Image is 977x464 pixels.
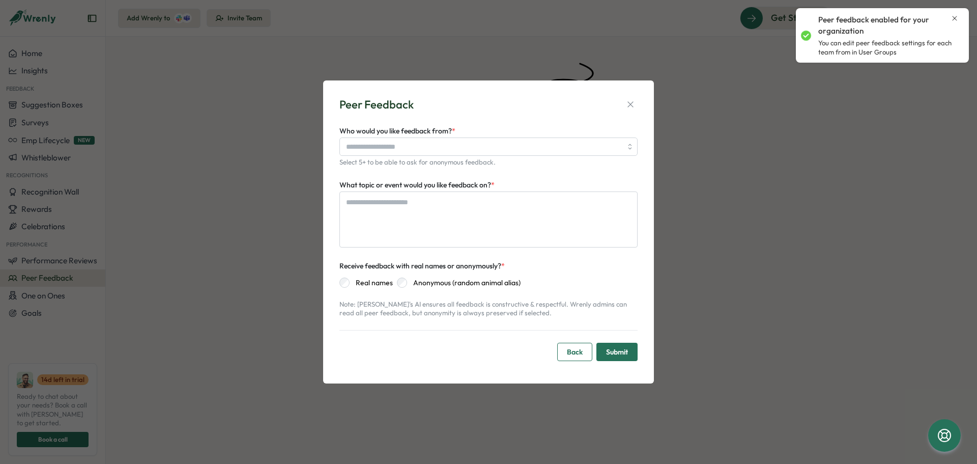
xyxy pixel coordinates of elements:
button: Back [557,343,592,361]
button: Close notification [951,14,959,22]
p: Peer feedback enabled for your organization [818,14,946,37]
span: Back [567,343,583,361]
p: Note: [PERSON_NAME]'s AI ensures all feedback is constructive & respectful. Wrenly admins can rea... [339,300,638,318]
span: Who would you like feedback from? [339,126,452,135]
label: Anonymous (random animal alias) [407,278,521,288]
span: Submit [606,343,628,361]
p: Select 5+ to be able to ask for anonymous feedback. [339,158,638,167]
label: Real names [350,278,393,288]
div: Receive feedback with real names or anonymously? [339,261,505,272]
button: Submit [596,343,638,361]
label: What topic or event would you like feedback on? [339,180,495,191]
div: Peer Feedback [339,97,414,113]
p: You can edit peer feedback settings for each team from in User Groups [818,39,959,57]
